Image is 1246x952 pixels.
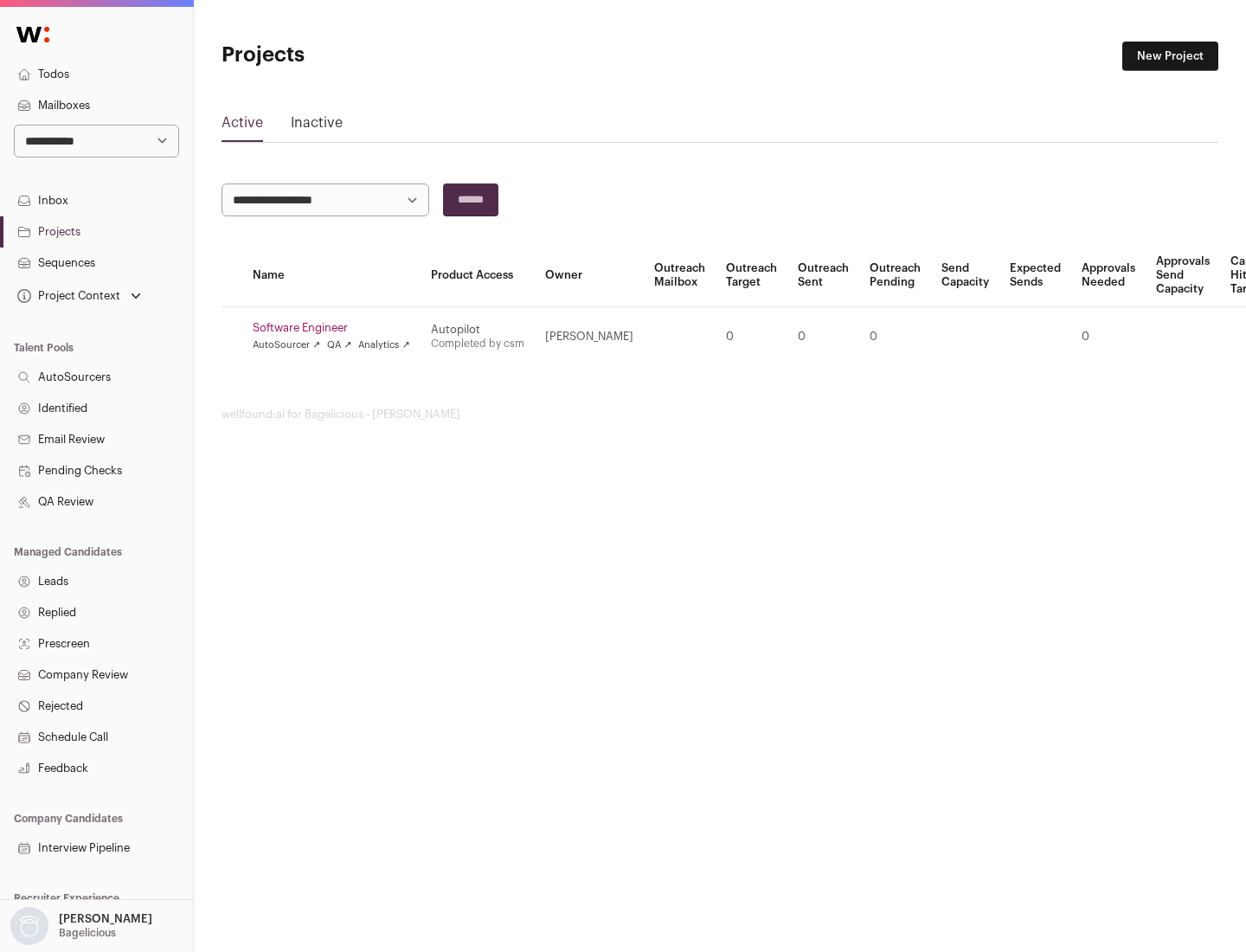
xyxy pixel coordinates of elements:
[931,244,999,307] th: Send Capacity
[14,289,120,303] div: Project Context
[716,244,787,307] th: Outreach Target
[14,284,145,308] button: Open dropdown
[1146,244,1220,307] th: Approvals Send Capacity
[999,244,1071,307] th: Expected Sends
[644,244,716,307] th: Outreach Mailbox
[358,338,409,352] a: Analytics ↗
[859,307,931,367] td: 0
[716,307,787,367] td: 0
[1122,42,1218,71] a: New Project
[10,907,48,945] img: nopic.png
[431,323,524,337] div: Autopilot
[7,17,59,52] img: Wellfound
[242,244,421,307] th: Name
[59,926,116,940] p: Bagelicious
[59,912,152,926] p: [PERSON_NAME]
[7,907,156,945] button: Open dropdown
[327,338,351,352] a: QA ↗
[787,307,859,367] td: 0
[222,42,554,69] h1: Projects
[253,321,410,335] a: Software Engineer
[222,408,1218,421] footer: wellfound:ai for Bagelicious - [PERSON_NAME]
[1071,307,1146,367] td: 0
[253,338,320,352] a: AutoSourcer ↗
[222,113,263,140] a: Active
[535,244,644,307] th: Owner
[291,113,343,140] a: Inactive
[787,244,859,307] th: Outreach Sent
[859,244,931,307] th: Outreach Pending
[431,338,524,349] a: Completed by csm
[535,307,644,367] td: [PERSON_NAME]
[421,244,535,307] th: Product Access
[1071,244,1146,307] th: Approvals Needed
